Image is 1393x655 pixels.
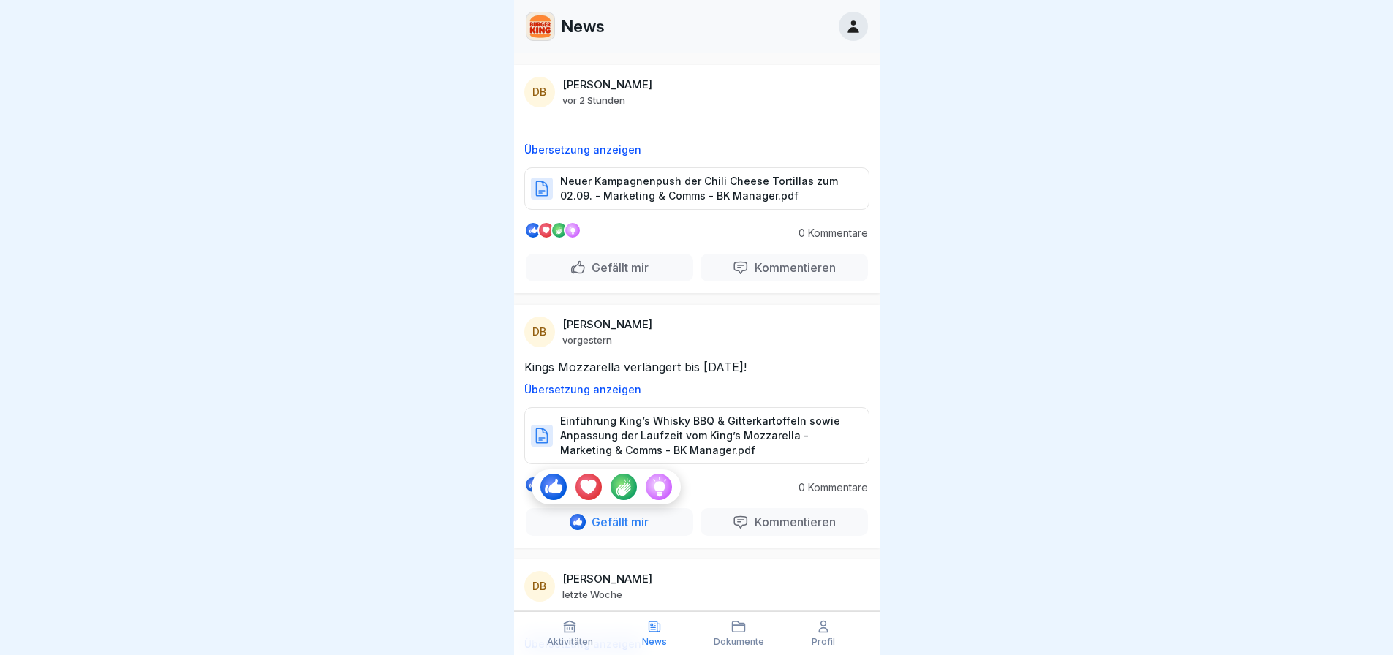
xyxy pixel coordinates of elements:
[562,588,622,600] p: letzte Woche
[586,260,649,275] p: Gefällt mir
[524,144,869,156] p: Übersetzung anzeigen
[524,571,555,602] div: DB
[560,414,854,458] p: Einführung King’s Whisky BBQ & Gitterkartoffeln sowie Anpassung der Laufzeit vom King’s Mozzarell...
[524,359,869,375] p: Kings Mozzarella verlängert bis [DATE]!
[561,17,605,36] p: News
[788,482,868,493] p: 0 Kommentare
[524,77,555,107] div: DB
[524,317,555,347] div: DB
[749,260,836,275] p: Kommentieren
[562,334,612,346] p: vorgestern
[524,188,869,202] a: Neuer Kampagnenpush der Chili Cheese Tortillas zum 02.09. - Marketing & Comms - BK Manager.pdf
[714,637,764,647] p: Dokumente
[562,94,625,106] p: vor 2 Stunden
[562,78,652,91] p: [PERSON_NAME]
[547,637,593,647] p: Aktivitäten
[562,318,652,331] p: [PERSON_NAME]
[812,637,835,647] p: Profil
[526,12,554,40] img: w2f18lwxr3adf3talrpwf6id.png
[586,515,649,529] p: Gefällt mir
[524,384,869,395] p: Übersetzung anzeigen
[560,174,854,203] p: Neuer Kampagnenpush der Chili Cheese Tortillas zum 02.09. - Marketing & Comms - BK Manager.pdf
[642,637,667,647] p: News
[749,515,836,529] p: Kommentieren
[788,227,868,239] p: 0 Kommentare
[524,435,869,450] a: Einführung King’s Whisky BBQ & Gitterkartoffeln sowie Anpassung der Laufzeit vom King’s Mozzarell...
[562,572,652,586] p: [PERSON_NAME]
